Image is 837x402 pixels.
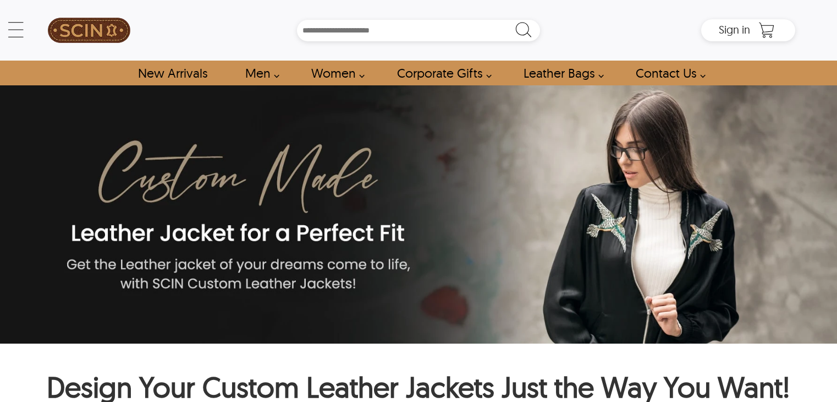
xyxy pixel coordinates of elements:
[299,61,371,85] a: Shop Women Leather Jackets
[719,23,750,36] span: Sign in
[233,61,285,85] a: shop men's leather jackets
[42,6,136,55] a: SCIN
[125,61,219,85] a: Shop New Arrivals
[511,61,610,85] a: Shop Leather Bags
[756,22,778,39] a: Shopping Cart
[719,26,750,35] a: Sign in
[384,61,498,85] a: Shop Leather Corporate Gifts
[623,61,712,85] a: contact-us
[48,6,130,55] img: SCIN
